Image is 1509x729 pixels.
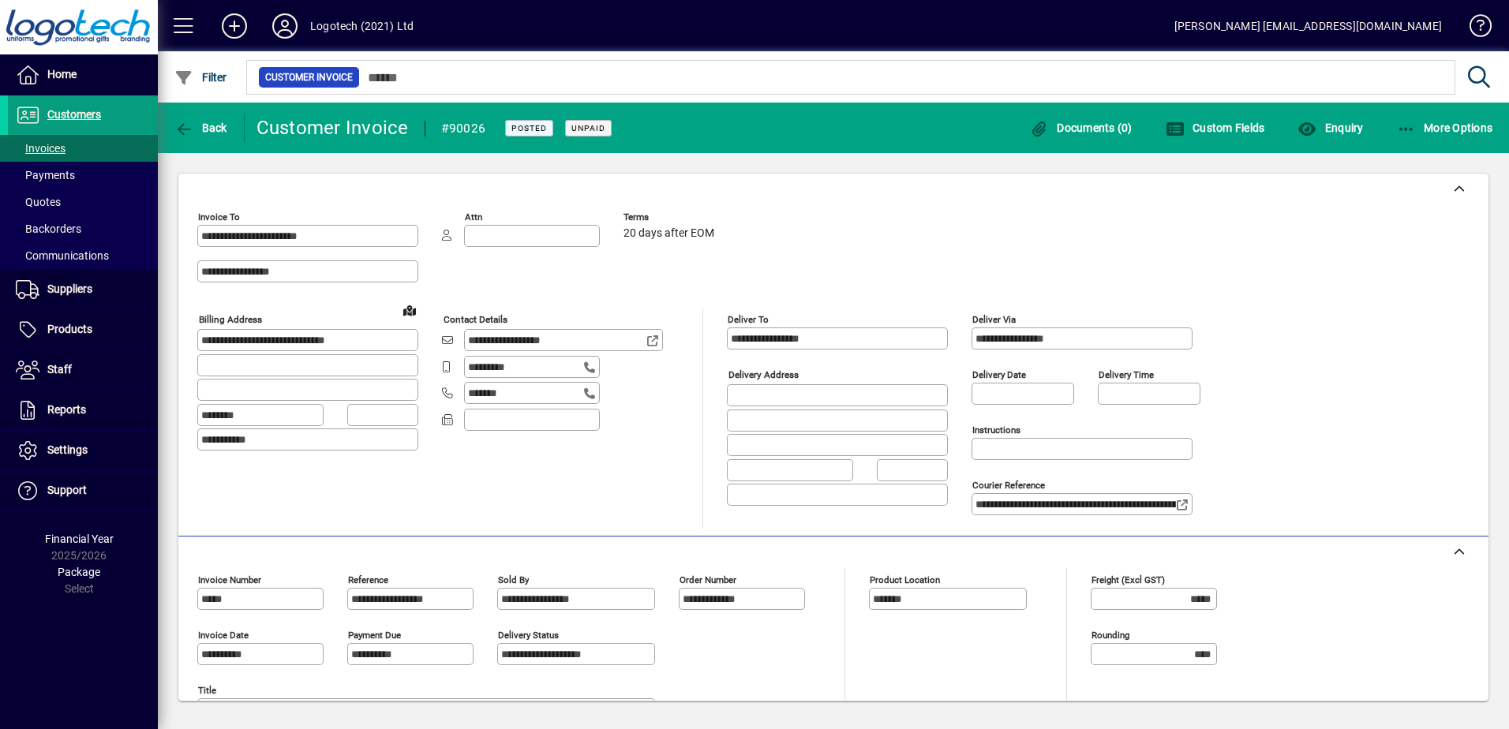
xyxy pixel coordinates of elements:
[16,222,81,235] span: Backorders
[8,242,158,269] a: Communications
[265,69,353,85] span: Customer Invoice
[1099,369,1154,380] mat-label: Delivery time
[8,471,158,510] a: Support
[8,350,158,390] a: Staff
[972,369,1026,380] mat-label: Delivery date
[47,68,77,80] span: Home
[1393,114,1497,142] button: More Options
[972,480,1045,491] mat-label: Courier Reference
[8,135,158,162] a: Invoices
[45,533,114,545] span: Financial Year
[47,484,87,496] span: Support
[1091,574,1165,585] mat-label: Freight (excl GST)
[348,574,388,585] mat-label: Reference
[8,270,158,309] a: Suppliers
[170,63,231,92] button: Filter
[47,443,88,456] span: Settings
[47,403,86,416] span: Reports
[260,12,310,40] button: Profile
[511,123,547,133] span: Posted
[170,114,231,142] button: Back
[8,162,158,189] a: Payments
[348,630,401,641] mat-label: Payment due
[158,114,245,142] app-page-header-button: Back
[16,169,75,181] span: Payments
[16,196,61,208] span: Quotes
[174,121,227,134] span: Back
[16,249,109,262] span: Communications
[498,574,529,585] mat-label: Sold by
[571,123,605,133] span: Unpaid
[198,630,249,641] mat-label: Invoice date
[8,391,158,430] a: Reports
[8,310,158,350] a: Products
[465,211,482,222] mat-label: Attn
[1166,121,1265,134] span: Custom Fields
[680,574,736,585] mat-label: Order number
[47,282,92,295] span: Suppliers
[8,55,158,95] a: Home
[47,323,92,335] span: Products
[1026,114,1136,142] button: Documents (0)
[1174,13,1442,39] div: [PERSON_NAME] [EMAIL_ADDRESS][DOMAIN_NAME]
[8,189,158,215] a: Quotes
[174,71,227,84] span: Filter
[728,314,769,325] mat-label: Deliver To
[972,314,1016,325] mat-label: Deliver via
[1030,121,1133,134] span: Documents (0)
[58,566,100,578] span: Package
[198,211,240,222] mat-label: Invoice To
[16,142,66,155] span: Invoices
[441,116,486,141] div: #90026
[972,424,1020,436] mat-label: Instructions
[623,212,718,222] span: Terms
[1162,114,1269,142] button: Custom Fields
[8,431,158,470] a: Settings
[498,630,559,641] mat-label: Delivery status
[256,115,409,140] div: Customer Invoice
[1458,3,1489,54] a: Knowledge Base
[1091,630,1129,641] mat-label: Rounding
[198,685,216,696] mat-label: Title
[198,574,261,585] mat-label: Invoice number
[870,574,940,585] mat-label: Product location
[8,215,158,242] a: Backorders
[1294,114,1367,142] button: Enquiry
[623,227,714,240] span: 20 days after EOM
[209,12,260,40] button: Add
[397,297,422,323] a: View on map
[1397,121,1493,134] span: More Options
[1297,121,1363,134] span: Enquiry
[310,13,414,39] div: Logotech (2021) Ltd
[47,108,101,121] span: Customers
[47,363,72,376] span: Staff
